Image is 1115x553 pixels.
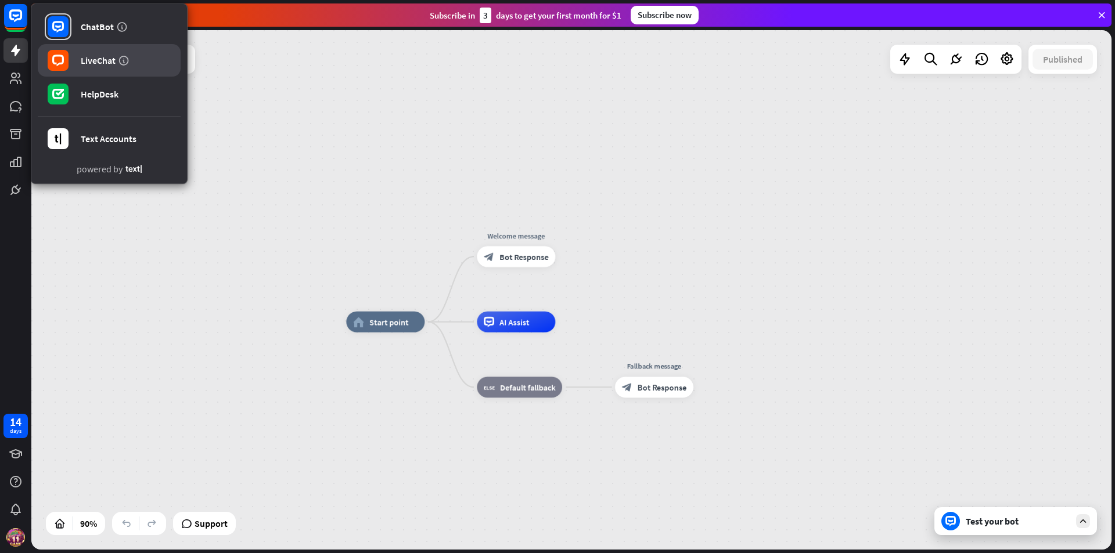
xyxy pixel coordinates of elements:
[484,382,495,392] i: block_fallback
[10,427,21,435] div: days
[607,361,701,371] div: Fallback message
[480,8,491,23] div: 3
[484,251,494,262] i: block_bot_response
[638,382,687,392] span: Bot Response
[3,414,28,438] a: 14 days
[77,514,100,533] div: 90%
[966,515,1070,527] div: Test your bot
[353,317,364,327] i: home_2
[500,382,555,392] span: Default fallback
[469,230,563,241] div: Welcome message
[195,514,228,533] span: Support
[430,8,621,23] div: Subscribe in days to get your first month for $1
[10,417,21,427] div: 14
[369,317,409,327] span: Start point
[9,5,44,39] button: Open LiveChat chat widget
[1033,49,1093,70] button: Published
[631,6,699,24] div: Subscribe now
[499,317,529,327] span: AI Assist
[499,251,549,262] span: Bot Response
[622,382,632,392] i: block_bot_response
